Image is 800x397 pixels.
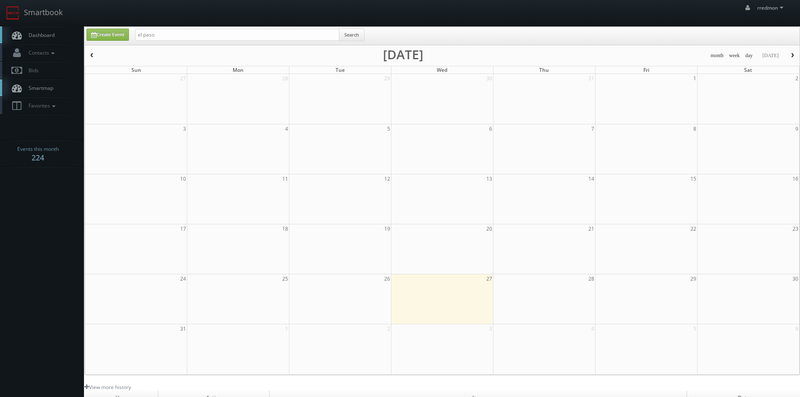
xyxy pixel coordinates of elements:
span: Sun [131,66,141,74]
span: 4 [284,124,289,133]
span: 19 [383,224,391,233]
img: smartbook-logo.png [6,6,20,20]
span: 2 [795,74,799,83]
span: Favorites [24,102,58,109]
span: 21 [588,224,595,233]
span: 27 [179,74,187,83]
span: 6 [488,124,493,133]
a: View more history [84,384,131,391]
a: Create Event [87,29,129,41]
span: 24 [179,274,187,283]
span: 13 [485,174,493,183]
span: 18 [281,224,289,233]
strong: 224 [31,152,44,163]
span: 3 [488,324,493,333]
span: 5 [692,324,697,333]
span: 7 [590,124,595,133]
span: 9 [795,124,799,133]
span: 4 [590,324,595,333]
h2: [DATE] [383,50,423,59]
button: [DATE] [759,50,782,61]
span: 28 [588,274,595,283]
button: week [726,50,743,61]
span: 20 [485,224,493,233]
span: Bids [24,67,39,74]
span: 15 [690,174,697,183]
span: Thu [539,66,549,74]
span: 29 [690,274,697,283]
span: 6 [795,324,799,333]
span: 16 [792,174,799,183]
span: 3 [182,124,187,133]
span: Events this month [17,145,59,153]
span: Smartmap [24,84,53,92]
span: Mon [233,66,244,74]
span: 29 [383,74,391,83]
span: 25 [281,274,289,283]
span: Fri [643,66,649,74]
span: 8 [692,124,697,133]
button: day [742,50,756,61]
span: Tue [336,66,345,74]
span: 12 [383,174,391,183]
span: Sat [744,66,752,74]
span: 2 [386,324,391,333]
span: 26 [383,274,391,283]
span: 5 [386,124,391,133]
span: rredmon [757,4,786,11]
span: Wed [437,66,447,74]
span: 30 [485,74,493,83]
span: 11 [281,174,289,183]
span: 31 [588,74,595,83]
span: 28 [281,74,289,83]
span: 22 [690,224,697,233]
span: 31 [179,324,187,333]
span: 17 [179,224,187,233]
span: 27 [485,274,493,283]
button: Search [339,29,365,41]
button: month [708,50,727,61]
span: 23 [792,224,799,233]
span: 1 [284,324,289,333]
span: 10 [179,174,187,183]
span: 30 [792,274,799,283]
span: Dashboard [24,32,55,39]
span: 14 [588,174,595,183]
span: 1 [692,74,697,83]
input: Search for Events [135,29,339,41]
span: Contacts [24,49,57,56]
